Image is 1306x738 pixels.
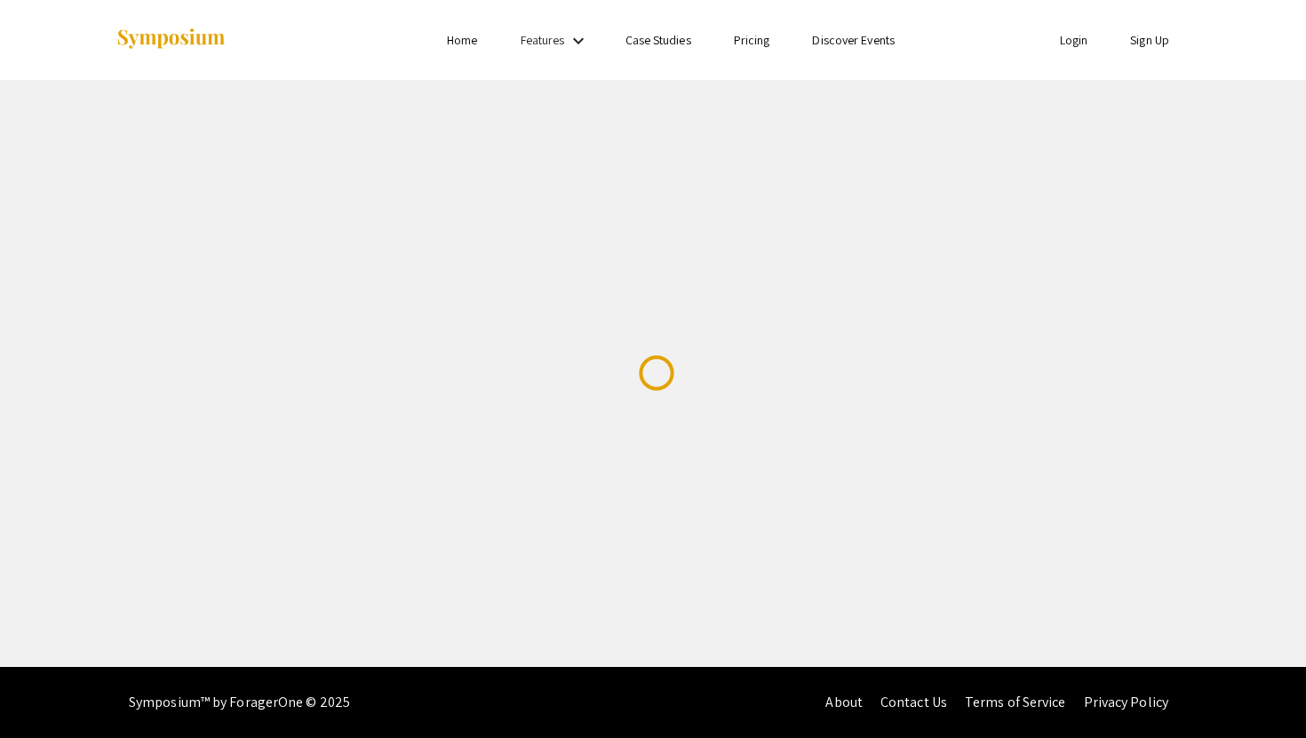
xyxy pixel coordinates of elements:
mat-icon: Expand Features list [568,30,589,52]
a: Privacy Policy [1084,693,1168,711]
a: About [825,693,863,711]
a: Login [1060,32,1088,48]
a: Terms of Service [965,693,1066,711]
a: Pricing [734,32,770,48]
a: Discover Events [812,32,895,48]
img: Symposium by ForagerOne [115,28,227,52]
a: Sign Up [1130,32,1169,48]
a: Features [521,32,565,48]
div: Symposium™ by ForagerOne © 2025 [129,667,350,738]
a: Case Studies [625,32,691,48]
a: Contact Us [880,693,947,711]
a: Home [447,32,477,48]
